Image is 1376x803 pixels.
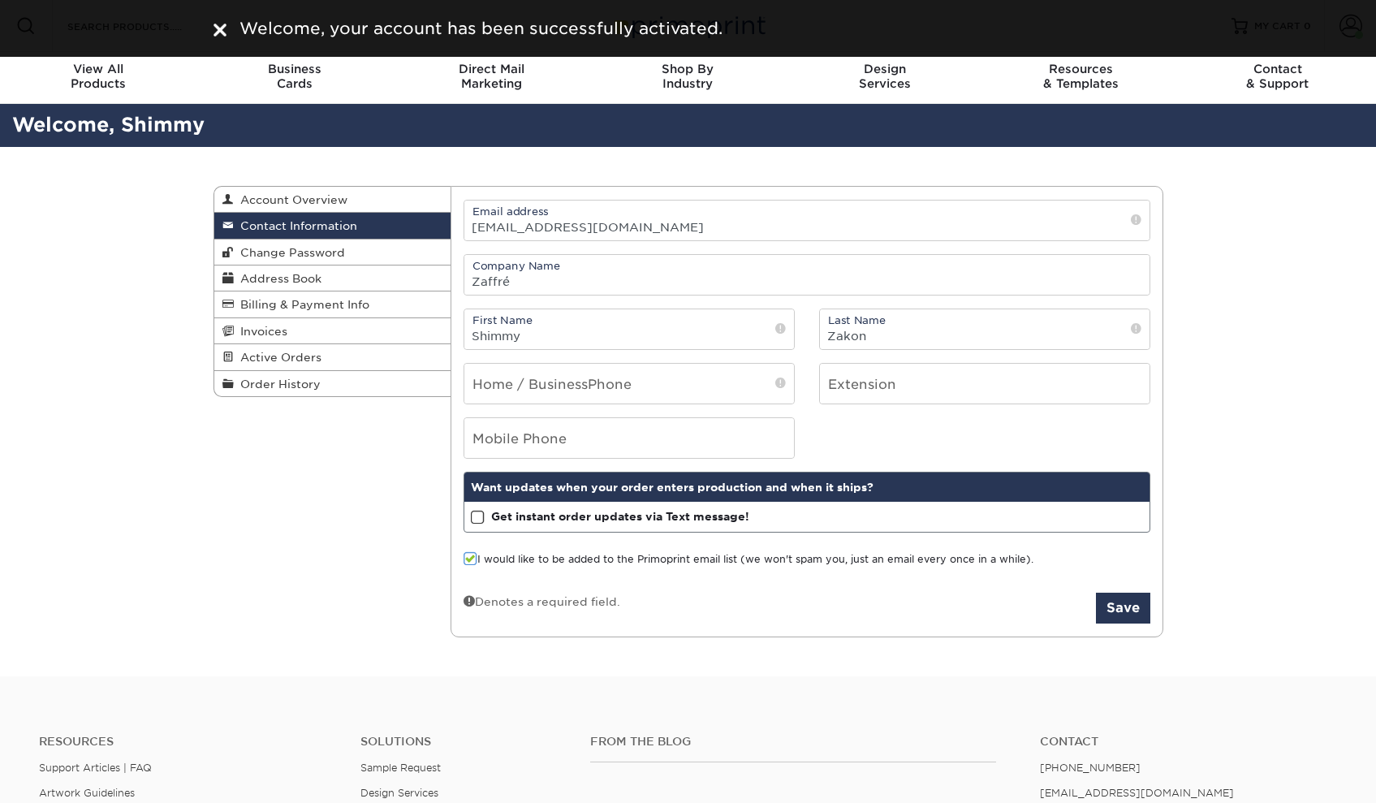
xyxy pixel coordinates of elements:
[1180,52,1376,104] a: Contact& Support
[393,52,589,104] a: Direct MailMarketing
[590,735,996,749] h4: From the Blog
[1040,787,1234,799] a: [EMAIL_ADDRESS][DOMAIN_NAME]
[214,318,451,344] a: Invoices
[234,351,321,364] span: Active Orders
[589,62,786,91] div: Industry
[360,787,438,799] a: Design Services
[234,193,347,206] span: Account Overview
[464,473,1150,502] div: Want updates when your order enters production and when it ships?
[214,344,451,370] a: Active Orders
[234,298,369,311] span: Billing & Payment Info
[214,266,451,291] a: Address Book
[360,762,441,774] a: Sample Request
[1040,735,1337,749] a: Contact
[239,19,723,38] span: Welcome, your account has been successfully activated.
[393,62,589,76] span: Direct Mail
[983,62,1180,91] div: & Templates
[393,62,589,91] div: Marketing
[787,62,983,76] span: Design
[196,62,393,76] span: Business
[214,187,451,213] a: Account Overview
[39,762,152,774] a: Support Articles | FAQ
[214,24,226,37] img: close
[787,52,983,104] a: DesignServices
[589,52,786,104] a: Shop ByIndustry
[787,62,983,91] div: Services
[39,787,135,799] a: Artwork Guidelines
[214,371,451,396] a: Order History
[196,52,393,104] a: BusinessCards
[214,213,451,239] a: Contact Information
[589,62,786,76] span: Shop By
[983,52,1180,104] a: Resources& Templates
[196,62,393,91] div: Cards
[234,378,321,391] span: Order History
[234,272,321,285] span: Address Book
[1180,62,1376,76] span: Contact
[1096,593,1150,624] button: Save
[234,325,287,338] span: Invoices
[491,510,749,523] strong: Get instant order updates via Text message!
[983,62,1180,76] span: Resources
[1040,762,1141,774] a: [PHONE_NUMBER]
[39,735,336,749] h4: Resources
[464,593,620,610] div: Denotes a required field.
[464,552,1033,568] label: I would like to be added to the Primoprint email list (we won't spam you, just an email every onc...
[214,291,451,317] a: Billing & Payment Info
[214,240,451,266] a: Change Password
[234,246,345,259] span: Change Password
[360,735,566,749] h4: Solutions
[234,219,357,232] span: Contact Information
[1180,62,1376,91] div: & Support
